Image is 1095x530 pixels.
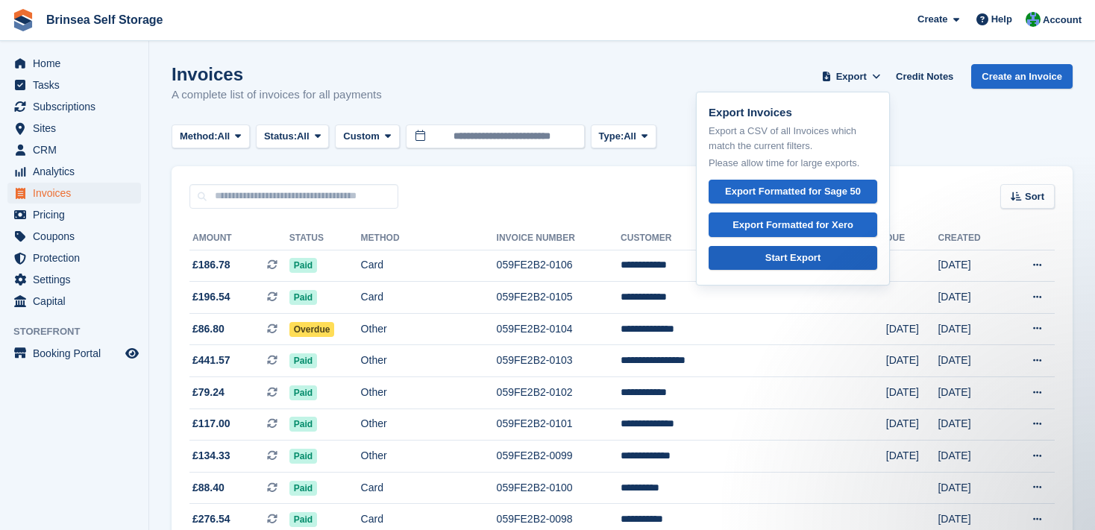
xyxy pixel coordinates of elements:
[7,269,141,290] a: menu
[297,129,310,144] span: All
[33,291,122,312] span: Capital
[886,227,938,250] th: Due
[624,129,636,144] span: All
[7,291,141,312] a: menu
[497,345,621,377] td: 059FE2B2-0103
[709,212,877,237] a: Export Formatted for Xero
[335,124,399,149] button: Custom
[971,64,1073,89] a: Create an Invoice
[289,353,317,368] span: Paid
[192,480,225,496] span: £88.40
[836,69,867,84] span: Export
[765,250,821,265] div: Start Export
[725,184,861,199] div: Export Formatted for Sage 50
[709,180,877,204] a: Export Formatted for Sage 50
[192,511,230,527] span: £276.54
[497,377,621,409] td: 059FE2B2-0102
[7,226,141,247] a: menu
[192,321,225,337] span: £86.80
[361,282,497,314] td: Card
[886,408,938,441] td: [DATE]
[7,96,141,117] a: menu
[599,129,624,144] span: Type:
[7,247,141,268] a: menu
[33,226,122,247] span: Coupons
[192,353,230,368] span: £441.57
[361,377,497,409] td: Other
[172,64,382,84] h1: Invoices
[289,512,317,527] span: Paid
[7,161,141,182] a: menu
[264,129,297,144] span: Status:
[497,441,621,473] td: 059FE2B2-0099
[33,204,122,225] span: Pricing
[7,118,141,139] a: menu
[192,257,230,273] span: £186.78
[123,344,141,362] a: Preview store
[33,247,122,268] span: Protection
[886,441,938,473] td: [DATE]
[497,227,621,250] th: Invoice Number
[289,227,361,250] th: Status
[497,313,621,345] td: 059FE2B2-0104
[709,156,877,171] p: Please allow time for large exports.
[938,282,1005,314] td: [DATE]
[33,118,122,139] span: Sites
[7,343,141,364] a: menu
[886,313,938,345] td: [DATE]
[289,290,317,305] span: Paid
[343,129,379,144] span: Custom
[180,129,218,144] span: Method:
[289,385,317,400] span: Paid
[938,441,1005,473] td: [DATE]
[709,124,877,153] p: Export a CSV of all Invoices which match the current filters.
[497,282,621,314] td: 059FE2B2-0105
[732,218,853,233] div: Export Formatted for Xero
[1026,12,1041,27] img: Jeff Cherson
[890,64,959,89] a: Credit Notes
[361,227,497,250] th: Method
[289,481,317,496] span: Paid
[33,96,122,117] span: Subscriptions
[818,64,884,89] button: Export
[917,12,947,27] span: Create
[991,12,1012,27] span: Help
[33,161,122,182] span: Analytics
[1025,189,1044,204] span: Sort
[361,441,497,473] td: Other
[497,472,621,504] td: 059FE2B2-0100
[12,9,34,31] img: stora-icon-8386f47178a22dfd0bd8f6a31ec36ba5ce8667c1dd55bd0f319d3a0aa187defe.svg
[189,227,289,250] th: Amount
[289,417,317,432] span: Paid
[218,129,230,144] span: All
[33,269,122,290] span: Settings
[938,313,1005,345] td: [DATE]
[938,345,1005,377] td: [DATE]
[7,75,141,95] a: menu
[13,324,148,339] span: Storefront
[7,183,141,204] a: menu
[361,313,497,345] td: Other
[938,472,1005,504] td: [DATE]
[1043,13,1082,28] span: Account
[289,258,317,273] span: Paid
[7,139,141,160] a: menu
[938,227,1005,250] th: Created
[192,448,230,464] span: £134.33
[709,246,877,271] a: Start Export
[497,408,621,441] td: 059FE2B2-0101
[361,345,497,377] td: Other
[33,183,122,204] span: Invoices
[33,75,122,95] span: Tasks
[361,472,497,504] td: Card
[192,289,230,305] span: £196.54
[7,204,141,225] a: menu
[361,408,497,441] td: Other
[33,53,122,74] span: Home
[938,408,1005,441] td: [DATE]
[938,377,1005,409] td: [DATE]
[289,449,317,464] span: Paid
[886,377,938,409] td: [DATE]
[938,250,1005,282] td: [DATE]
[172,86,382,104] p: A complete list of invoices for all payments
